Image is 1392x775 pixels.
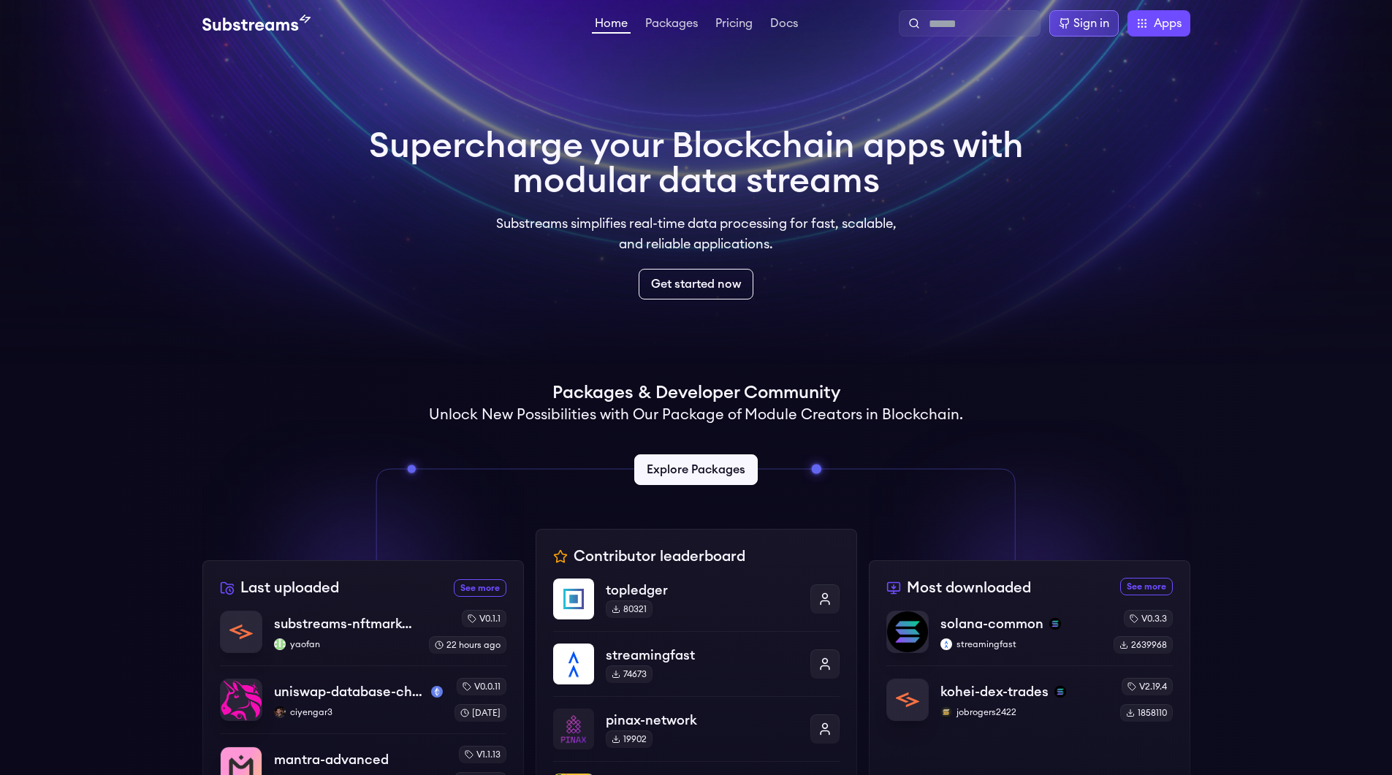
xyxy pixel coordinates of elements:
[940,638,1102,650] p: streamingfast
[369,129,1024,199] h1: Supercharge your Blockchain apps with modular data streams
[940,706,1108,718] p: jobrogers2422
[221,611,262,652] img: substreams-nftmarketplace
[429,636,506,654] div: 22 hours ago
[767,18,801,32] a: Docs
[459,746,506,763] div: v1.1.13
[886,610,1173,665] a: solana-commonsolana-commonsolanastreamingfaststreamingfastv0.3.32639968
[642,18,701,32] a: Packages
[940,682,1049,702] p: kohei-dex-trades
[553,696,840,761] a: pinax-networkpinax-network19902
[1154,15,1182,32] span: Apps
[606,730,653,748] div: 19902
[553,644,594,684] img: streamingfast
[940,706,952,718] img: jobrogers2422
[1054,686,1066,698] img: solana
[1120,704,1173,722] div: 1858110
[886,665,1173,722] a: kohei-dex-tradeskohei-dex-tradessolanajobrogers2422jobrogers2422v2.19.41858110
[274,638,417,650] p: yaofan
[553,631,840,696] a: streamingfaststreamingfast74673
[1049,618,1061,630] img: solana
[1122,678,1173,695] div: v2.19.4
[274,706,443,718] p: ciyengar3
[221,679,262,720] img: uniswap-database-changes-sepolia
[1124,610,1173,627] div: v0.3.3
[887,679,928,720] img: kohei-dex-trades
[486,213,907,254] p: Substreams simplifies real-time data processing for fast, scalable, and reliable applications.
[202,15,311,32] img: Substream's logo
[455,704,506,722] div: [DATE]
[431,686,443,698] img: sepolia
[220,610,506,665] a: substreams-nftmarketplacesubstreams-nftmarketplaceyaofanyaofanv0.1.122 hours ago
[606,580,799,600] p: topledger
[712,18,756,32] a: Pricing
[553,709,594,749] img: pinax-network
[1120,578,1173,595] a: See more most downloaded packages
[274,749,389,770] p: mantra-advanced
[553,579,594,619] img: topledger
[462,610,506,627] div: v0.1.1
[1114,636,1173,654] div: 2639968
[940,614,1043,634] p: solana-common
[274,638,286,650] img: yaofan
[429,405,963,425] h2: Unlock New Possibilities with Our Package of Module Creators in Blockchain.
[1049,10,1119,37] a: Sign in
[274,682,425,702] p: uniswap-database-changes-sepolia
[454,579,506,597] a: See more recently uploaded packages
[220,665,506,733] a: uniswap-database-changes-sepoliauniswap-database-changes-sepoliasepoliaciyengar3ciyengar3v0.0.11[...
[634,454,758,485] a: Explore Packages
[606,710,799,730] p: pinax-network
[606,665,653,683] div: 74673
[552,381,840,405] h1: Packages & Developer Community
[887,611,928,652] img: solana-common
[274,614,417,634] p: substreams-nftmarketplace
[940,638,952,650] img: streamingfast
[457,678,506,695] div: v0.0.11
[1073,15,1109,32] div: Sign in
[553,579,840,631] a: topledgertopledger80321
[592,18,631,34] a: Home
[606,645,799,665] p: streamingfast
[274,706,286,718] img: ciyengar3
[606,600,653,618] div: 80321
[639,269,753,299] a: Get started now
